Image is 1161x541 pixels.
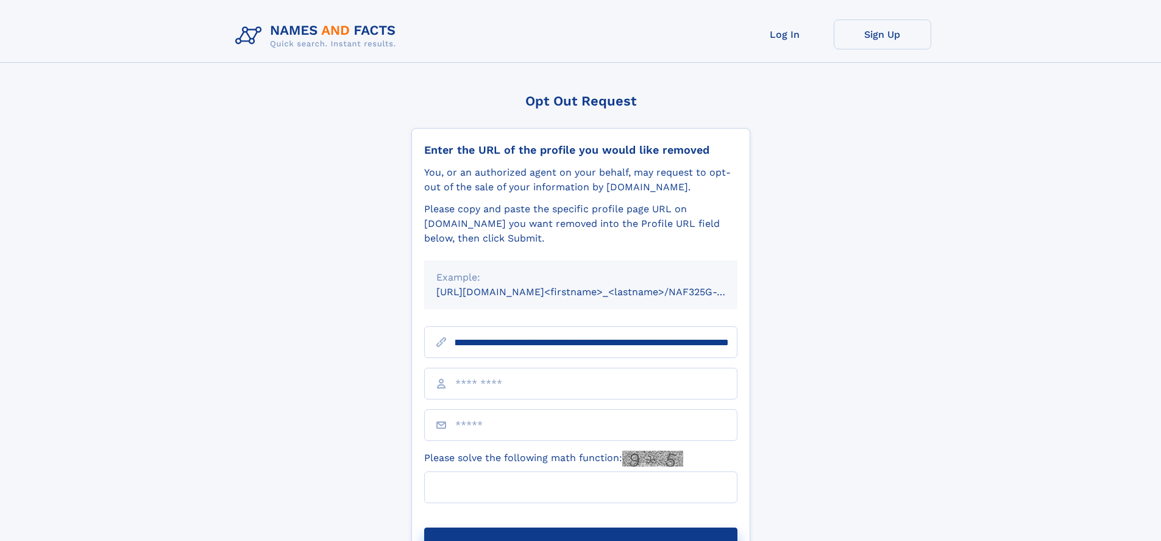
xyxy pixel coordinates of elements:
[424,451,683,467] label: Please solve the following math function:
[436,286,761,298] small: [URL][DOMAIN_NAME]<firstname>_<lastname>/NAF325G-xxxxxxxx
[230,20,406,52] img: Logo Names and Facts
[436,270,725,285] div: Example:
[834,20,931,49] a: Sign Up
[424,202,737,246] div: Please copy and paste the specific profile page URL on [DOMAIN_NAME] you want removed into the Pr...
[424,165,737,195] div: You, or an authorized agent on your behalf, may request to opt-out of the sale of your informatio...
[424,143,737,157] div: Enter the URL of the profile you would like removed
[736,20,834,49] a: Log In
[411,93,750,109] div: Opt Out Request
